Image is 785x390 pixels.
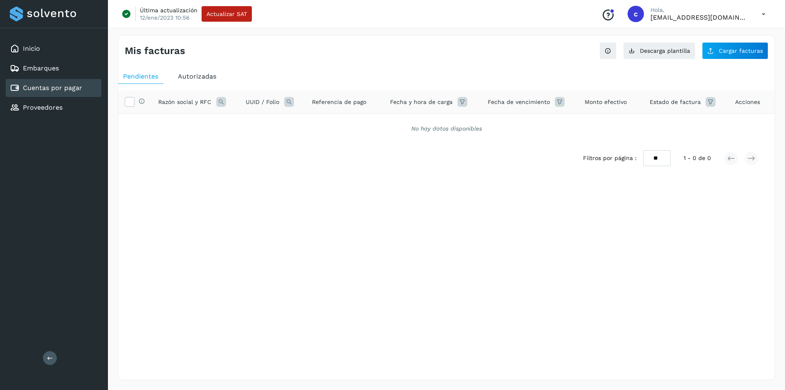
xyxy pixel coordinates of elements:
span: Razón social y RFC [158,98,211,106]
span: Acciones [735,98,760,106]
div: Proveedores [6,99,101,117]
span: Pendientes [123,72,158,80]
span: Fecha y hora de carga [390,98,453,106]
span: Descarga plantilla [640,48,690,54]
div: Cuentas por pagar [6,79,101,97]
span: Estado de factura [650,98,701,106]
span: Monto efectivo [585,98,627,106]
button: Descarga plantilla [623,42,695,59]
a: Proveedores [23,104,63,111]
h4: Mis facturas [125,45,185,57]
span: Autorizadas [178,72,216,80]
span: Referencia de pago [312,98,366,106]
span: Cargar facturas [719,48,763,54]
a: Inicio [23,45,40,52]
button: Cargar facturas [702,42,768,59]
span: Actualizar SAT [206,11,247,17]
button: Actualizar SAT [202,6,252,22]
p: contabilidad5@easo.com [650,14,749,21]
p: 12/ene/2023 10:56 [140,14,190,21]
div: Inicio [6,40,101,58]
p: Hola, [650,7,749,14]
span: Fecha de vencimiento [488,98,550,106]
a: Cuentas por pagar [23,84,82,92]
a: Embarques [23,64,59,72]
span: 1 - 0 de 0 [684,154,711,162]
div: No hay datos disponibles [129,124,764,133]
span: Filtros por página : [583,154,637,162]
p: Última actualización [140,7,197,14]
div: Embarques [6,59,101,77]
span: UUID / Folio [246,98,279,106]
